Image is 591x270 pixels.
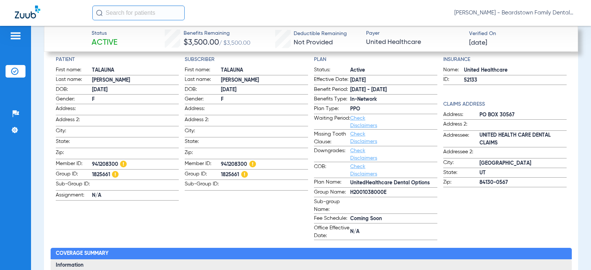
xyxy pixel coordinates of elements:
img: hamburger-icon [10,31,21,40]
span: Coming Soon [350,215,437,223]
span: Last name: [185,76,221,85]
span: United Healthcare [464,66,567,74]
span: Addressee 2: [443,148,479,158]
img: Hazard [112,171,119,178]
span: City: [56,127,92,137]
img: Hazard [241,171,248,178]
span: Benefits Type: [314,95,350,104]
span: Assignment: [56,191,92,200]
span: PPO [350,105,437,113]
span: Address: [56,105,92,115]
span: United Healthcare [366,38,463,47]
img: Hazard [120,161,127,167]
span: 941208300 [221,160,308,169]
span: [DATE] - [DATE] [350,86,437,94]
span: First name: [56,66,92,75]
span: First name: [185,66,221,75]
span: Deductible Remaining [294,30,347,38]
span: Address 2: [185,116,221,126]
span: Benefits Remaining [184,30,250,37]
span: Address: [185,105,221,115]
span: Office Effective Date: [314,224,350,240]
span: 1825661 [221,170,308,180]
span: Not Provided [294,39,333,46]
span: / $3,500.00 [219,40,250,46]
span: Missing Tooth Clause: [314,130,350,146]
a: Check Disclaimers [350,164,377,177]
span: ID: [443,76,464,85]
img: Search Icon [96,10,103,16]
img: Zuub Logo [15,6,40,18]
span: City: [185,127,221,137]
span: H2001038000E [350,189,437,196]
span: Status: [314,66,350,75]
span: [DATE] [92,86,179,94]
span: Sub-Group ID: [185,180,221,190]
span: Payer [366,30,463,37]
span: Downgrades: [314,147,350,162]
span: State: [443,169,479,178]
span: TALAUNA [92,66,179,74]
h4: Subscriber [185,56,308,64]
span: DOB: [185,86,221,95]
span: UNITED HEALTH CARE DENTAL CLAIMS [479,131,567,147]
span: State: [56,138,92,148]
span: N/A [350,228,437,236]
span: Zip: [185,149,221,159]
h4: Plan [314,56,437,64]
span: F [92,96,179,103]
span: N/A [92,192,179,199]
h4: Patient [56,56,179,64]
a: Check Disclaimers [350,116,377,128]
span: 1825661 [92,170,179,180]
span: State: [185,138,221,148]
span: Sub-group Name: [314,198,350,213]
span: [DATE] [350,76,437,84]
span: [GEOGRAPHIC_DATA] [479,160,567,167]
span: Zip: [443,178,479,187]
span: Name: [443,66,464,75]
span: Zip: [56,149,92,159]
span: Active [350,66,437,74]
span: Member ID: [56,160,92,169]
span: COB: [314,163,350,178]
h4: Claims Address [443,100,567,108]
span: $3,500.00 [184,39,219,47]
span: [DATE] [221,86,308,94]
span: DOB: [56,86,92,95]
span: [PERSON_NAME] [221,76,308,84]
span: [DATE] [469,38,487,48]
span: UT [479,169,567,177]
span: Group Name: [314,188,350,197]
input: Search for patients [92,6,185,20]
span: TALAUNA [221,66,308,74]
span: Plan Name: [314,178,350,187]
span: Address: [443,111,479,120]
a: Check Disclaimers [350,148,377,161]
span: City: [443,159,479,168]
span: 941208300 [92,160,179,169]
span: Address 2: [56,116,92,126]
span: Addressee: [443,131,479,147]
span: Fee Schedule: [314,215,350,223]
span: PO BOX 30567 [479,111,567,119]
img: Hazard [249,161,256,167]
span: Gender: [185,95,221,104]
span: Last name: [56,76,92,85]
span: F [221,96,308,103]
h4: Insurance [443,56,567,64]
span: Group ID: [185,170,221,180]
span: Gender: [56,95,92,104]
span: Sub-Group ID: [56,180,92,190]
span: Benefit Period: [314,86,350,95]
span: Active [92,38,117,48]
span: Verified On [469,30,566,38]
span: Plan Type: [314,105,350,114]
span: Status [92,30,117,37]
span: [PERSON_NAME] [92,76,179,84]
